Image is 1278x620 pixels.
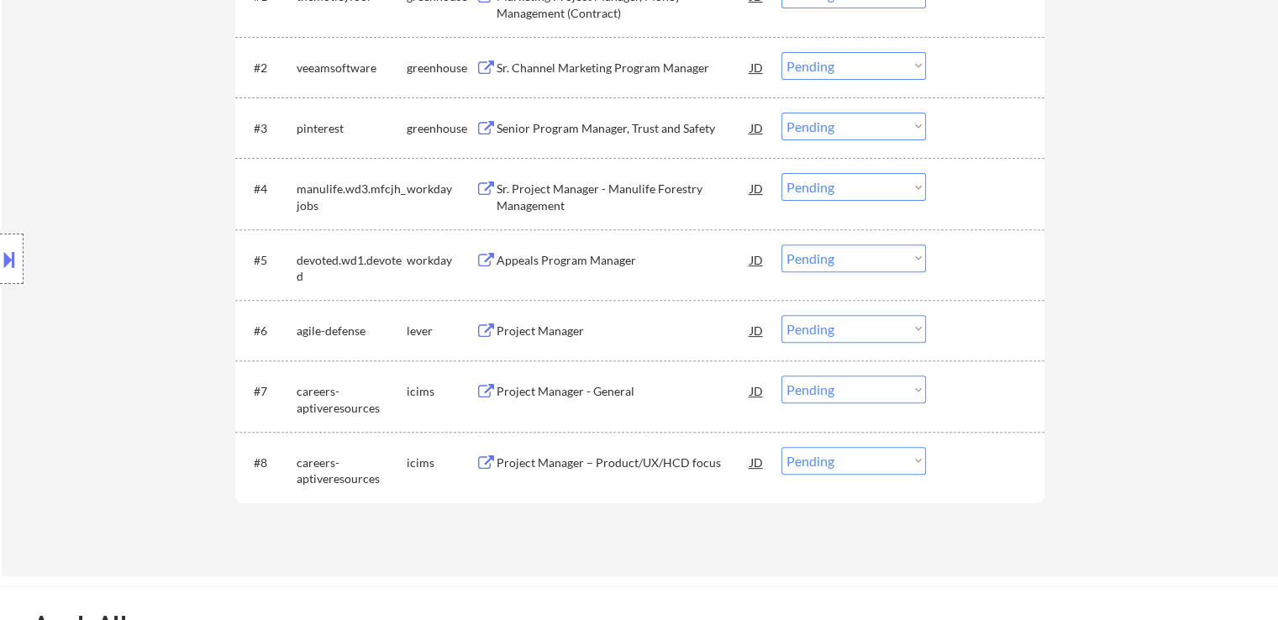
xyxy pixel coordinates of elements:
div: JD [749,376,765,406]
div: agile-defense [297,323,407,339]
div: Sr. Project Manager - Manulife Forestry Management [497,181,750,213]
div: Sr. Channel Marketing Program Manager [497,60,750,76]
div: Senior Program Manager, Trust and Safety [497,120,750,137]
div: JD [749,173,765,203]
div: devoted.wd1.devoted [297,252,407,285]
div: greenhouse [407,60,476,76]
div: manulife.wd3.mfcjh_jobs [297,181,407,213]
div: workday [407,181,476,197]
div: pinterest [297,120,407,137]
div: JD [749,52,765,82]
div: lever [407,323,476,339]
div: greenhouse [407,120,476,137]
div: careers-aptiveresources [297,383,407,416]
div: #2 [254,60,283,76]
div: icims [407,454,476,471]
div: Project Manager – Product/UX/HCD focus [497,454,750,471]
div: Appeals Program Manager [497,252,750,269]
div: Project Manager - General [497,383,750,400]
div: JD [749,447,765,477]
div: icims [407,383,476,400]
div: veeamsoftware [297,60,407,76]
div: JD [749,315,765,345]
div: JD [749,113,765,143]
div: careers-aptiveresources [297,454,407,487]
div: Project Manager [497,323,750,339]
div: JD [749,244,765,275]
div: #8 [254,454,283,471]
div: workday [407,252,476,269]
